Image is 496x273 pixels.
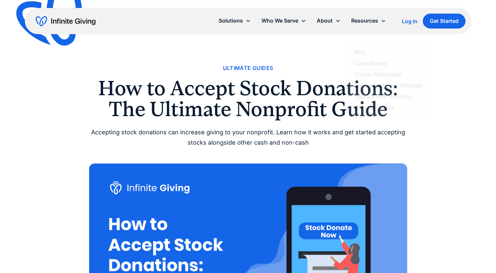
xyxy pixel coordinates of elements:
div: Solutions [219,16,243,25]
a: Crypto Whitepaper [354,70,422,79]
div: Resources [351,16,378,25]
div: About [311,14,346,28]
a: Get Started [423,14,466,29]
a: Case Studies [354,59,422,68]
div: Accepting stock donations can increase giving to your nonprofit. Learn how it works and get start... [89,127,407,148]
a: Ultimate Guides [354,103,422,112]
a: Blog [354,48,422,57]
a: home [36,16,95,27]
div: Log In [402,19,417,24]
nav: Resources [346,42,431,118]
h1: How to Accept Stock Donations: The Ultimate Nonprofit Guide [89,78,407,119]
div: Resources [346,14,391,28]
div: Solutions [213,14,256,28]
a: Investment Policy Template [354,81,422,90]
a: Log In [402,17,417,25]
div: About [317,16,333,25]
a: Detailed Firm Summary [354,92,422,101]
div: Who We Serve [261,16,298,25]
div: Who We Serve [256,14,311,28]
a: Ultimate Guides [223,64,273,73]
